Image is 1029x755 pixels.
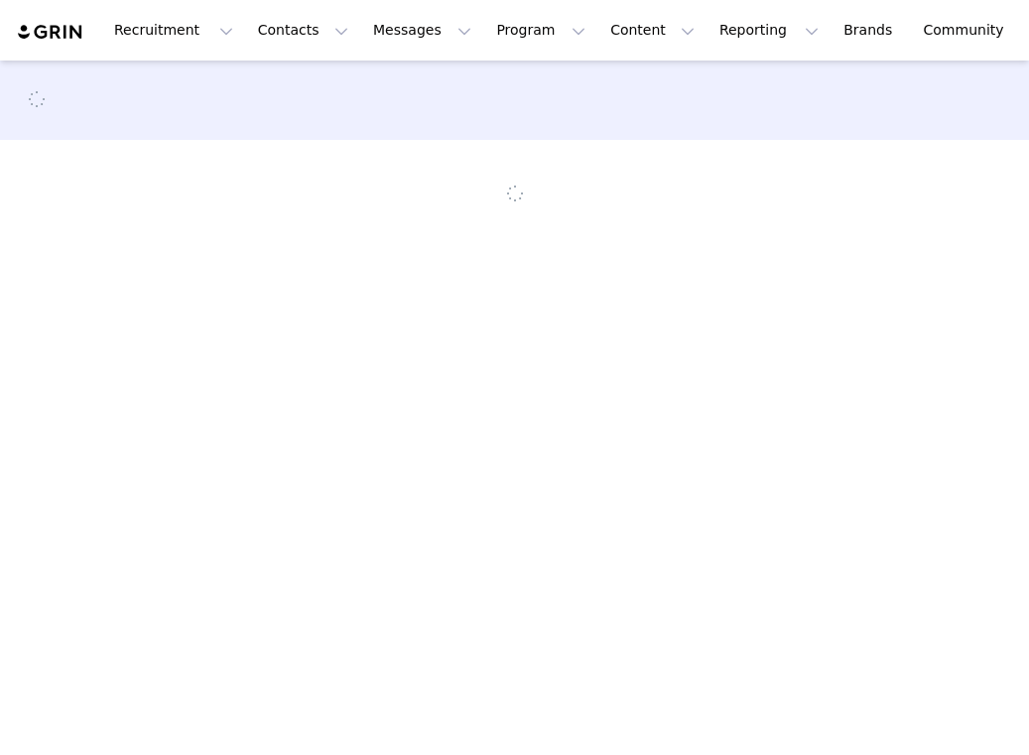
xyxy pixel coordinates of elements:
[912,8,1025,53] a: Community
[707,8,831,53] button: Reporting
[102,8,245,53] button: Recruitment
[598,8,707,53] button: Content
[361,8,483,53] button: Messages
[16,23,85,42] img: grin logo
[832,8,910,53] a: Brands
[246,8,360,53] button: Contacts
[484,8,597,53] button: Program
